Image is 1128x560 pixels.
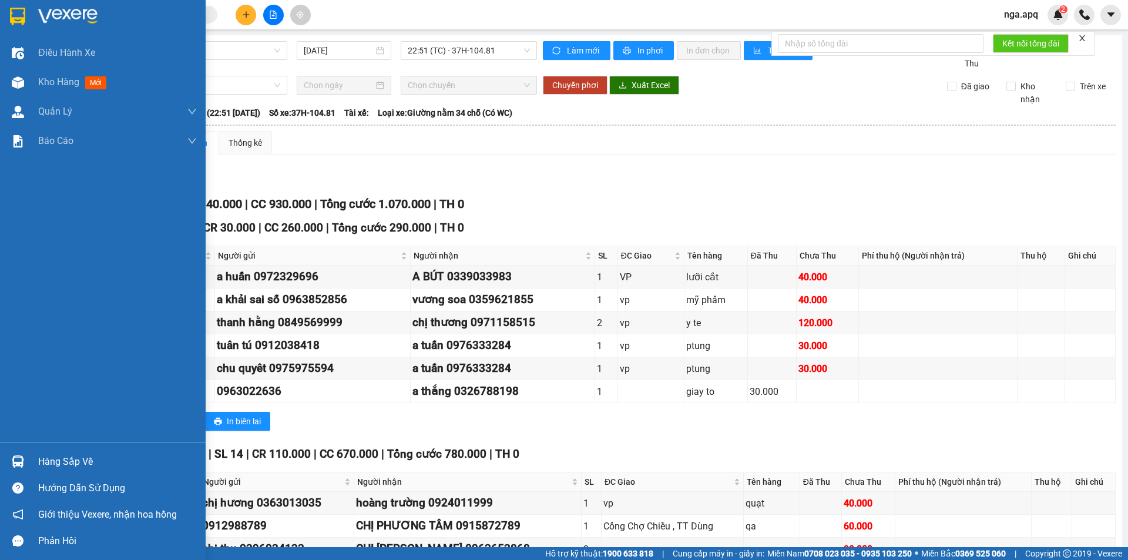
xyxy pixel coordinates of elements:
span: TH 0 [495,447,519,461]
span: download [619,81,627,90]
span: mới [85,76,106,89]
span: Kết nối tổng đài [1002,37,1059,50]
span: CC 260.000 [264,221,323,234]
img: logo-vxr [10,8,25,25]
span: plus [242,11,250,19]
div: 1 [597,361,616,376]
span: close [1078,34,1086,42]
div: 0912988789 [202,517,352,535]
th: Phí thu hộ (Người nhận trả) [859,246,1018,266]
div: 30.000 [798,361,857,376]
div: hoàng trường 0924011999 [356,494,580,512]
div: mp [746,542,798,556]
div: ptung [686,338,745,353]
span: Kho hàng [38,76,79,88]
div: chị thương 0971158515 [412,314,593,331]
span: Đã giao [956,80,994,93]
span: aim [296,11,304,19]
span: | [245,197,248,211]
span: Hỗ trợ kỹ thuật: [545,547,653,560]
span: | [314,447,317,461]
div: Phản hồi [38,532,197,550]
span: CR 30.000 [203,221,256,234]
div: Hàng sắp về [38,453,197,471]
span: In phơi [637,44,664,57]
span: ĐC Giao [621,249,672,262]
span: Làm mới [567,44,601,57]
th: Tên hàng [684,246,747,266]
div: VP [620,270,682,284]
span: ĐC Giao [605,475,731,488]
span: Người gửi [203,475,342,488]
div: 80.000 [844,542,893,556]
div: chị hương 0363013035 [202,494,352,512]
span: | [434,221,437,234]
button: syncLàm mới [543,41,610,60]
span: sync [552,46,562,56]
button: plus [236,5,256,25]
span: message [12,535,23,546]
span: Chuyến: (22:51 [DATE]) [174,106,260,119]
div: Thống kê [229,136,262,149]
span: Chọn chuyến [408,76,530,94]
th: Thu hộ [1032,472,1073,492]
span: question-circle [12,482,23,494]
span: Xuất Excel [632,79,670,92]
strong: 0708 023 035 - 0935 103 250 [804,549,912,558]
span: Loại xe: Giường nằm 34 chỗ (Có WC) [378,106,512,119]
span: | [209,447,211,461]
button: In đơn chọn [677,41,741,60]
div: y te [686,316,745,330]
div: ptung [686,361,745,376]
button: Chuyển phơi [543,76,607,95]
span: | [246,447,249,461]
div: CHỊ [PERSON_NAME] 0962653868 [356,540,580,558]
span: CR 110.000 [252,447,311,461]
span: | [326,221,329,234]
button: printerIn phơi [613,41,674,60]
span: CC 670.000 [320,447,378,461]
th: Phí thu hộ (Người nhận trả) [895,472,1032,492]
div: 30.000 [798,338,857,353]
th: SL [582,472,602,492]
div: qa [746,519,798,534]
th: Tên hàng [744,472,800,492]
span: | [1015,547,1016,560]
img: warehouse-icon [12,455,24,468]
span: SL 14 [214,447,243,461]
span: notification [12,509,23,520]
div: vp [620,316,682,330]
div: lưỡi cắt [686,270,745,284]
th: Chưa Thu [842,472,895,492]
span: Điều hành xe [38,45,95,60]
span: Giới thiệu Vexere, nhận hoa hồng [38,507,177,522]
span: file-add [269,11,277,19]
button: caret-down [1100,5,1121,25]
span: CC 930.000 [251,197,311,211]
div: 2 [583,542,599,556]
div: thanh hằng 0849569999 [217,314,408,331]
div: 40.000 [798,293,857,307]
span: Số xe: 37H-104.81 [269,106,335,119]
th: Ghi chú [1072,472,1116,492]
div: vp [620,361,682,376]
span: Tổng cước 780.000 [387,447,486,461]
div: a khải sai số 0963852856 [217,291,408,308]
div: tuân tú 0912038418 [217,337,408,354]
span: Miền Bắc [921,547,1006,560]
span: Tổng cước 290.000 [332,221,431,234]
div: 1 [597,338,616,353]
img: warehouse-icon [12,47,24,59]
button: printerIn biên lai [204,412,270,431]
th: SL [595,246,618,266]
th: Thu hộ [1018,246,1065,266]
span: Tổng cước 1.070.000 [320,197,431,211]
span: Trên xe [1075,80,1110,93]
input: 13/08/2025 [304,44,374,57]
div: 1 [583,519,599,534]
span: printer [214,417,222,427]
span: TH 0 [439,197,464,211]
div: vp [603,496,741,511]
div: a thắng 0326788198 [412,383,593,400]
span: Kho nhận [1016,80,1057,106]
